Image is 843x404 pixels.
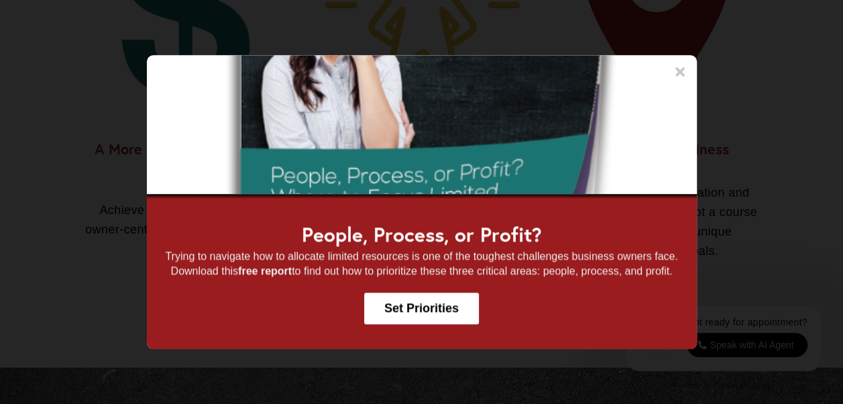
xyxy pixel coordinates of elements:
strong: free report [238,266,292,277]
a: Set Priorities [364,293,479,324]
span: to find out how to prioritize these three critical areas: people, process, and profit. [292,266,672,277]
img: GOF LeadGen Popup [146,55,696,194]
span: Trying to navigate how to allocate limited resources is one of the toughest challenges business o... [165,250,677,276]
h2: People, Process, or Profit? [160,219,683,249]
